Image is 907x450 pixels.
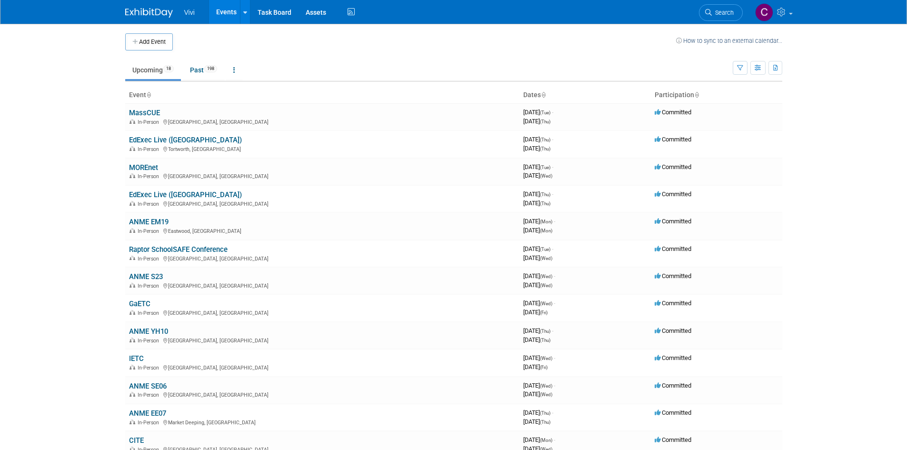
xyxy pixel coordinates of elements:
[523,172,552,179] span: [DATE]
[755,3,773,21] img: Cassie Lapp
[125,8,173,18] img: ExhibitDay
[163,65,174,72] span: 18
[129,336,516,344] div: [GEOGRAPHIC_DATA], [GEOGRAPHIC_DATA]
[523,245,553,252] span: [DATE]
[552,109,553,116] span: -
[523,309,548,316] span: [DATE]
[129,190,242,199] a: EdExec Live ([GEOGRAPHIC_DATA])
[129,363,516,371] div: [GEOGRAPHIC_DATA], [GEOGRAPHIC_DATA]
[129,254,516,262] div: [GEOGRAPHIC_DATA], [GEOGRAPHIC_DATA]
[523,327,553,334] span: [DATE]
[523,200,550,207] span: [DATE]
[554,436,555,443] span: -
[523,218,555,225] span: [DATE]
[676,37,782,44] a: How to sync to an external calendar...
[138,338,162,344] span: In-Person
[125,61,181,79] a: Upcoming18
[138,392,162,398] span: In-Person
[130,228,135,233] img: In-Person Event
[540,356,552,361] span: (Wed)
[129,272,163,281] a: ANME S23
[541,91,546,99] a: Sort by Start Date
[552,409,553,416] span: -
[655,136,691,143] span: Committed
[523,272,555,280] span: [DATE]
[129,436,144,445] a: CITE
[523,145,550,152] span: [DATE]
[130,146,135,151] img: In-Person Event
[130,283,135,288] img: In-Person Event
[540,392,552,397] span: (Wed)
[655,436,691,443] span: Committed
[138,119,162,125] span: In-Person
[699,4,743,21] a: Search
[540,146,550,151] span: (Thu)
[138,173,162,180] span: In-Person
[540,165,550,170] span: (Tue)
[138,310,162,316] span: In-Person
[552,327,553,334] span: -
[554,300,555,307] span: -
[552,136,553,143] span: -
[523,109,553,116] span: [DATE]
[138,256,162,262] span: In-Person
[129,227,516,234] div: Eastwood, [GEOGRAPHIC_DATA]
[540,329,550,334] span: (Thu)
[129,309,516,316] div: [GEOGRAPHIC_DATA], [GEOGRAPHIC_DATA]
[540,420,550,425] span: (Thu)
[129,245,228,254] a: Raptor SchoolSAFE Conference
[552,190,553,198] span: -
[655,382,691,389] span: Committed
[540,310,548,315] span: (Fri)
[540,173,552,179] span: (Wed)
[130,201,135,206] img: In-Person Event
[125,87,519,103] th: Event
[523,163,553,170] span: [DATE]
[129,300,150,308] a: GaETC
[540,438,552,443] span: (Mon)
[129,136,242,144] a: EdExec Live ([GEOGRAPHIC_DATA])
[519,87,651,103] th: Dates
[540,383,552,389] span: (Wed)
[540,192,550,197] span: (Thu)
[655,190,691,198] span: Committed
[655,218,691,225] span: Committed
[523,227,552,234] span: [DATE]
[184,9,195,16] span: Vivi
[125,33,173,50] button: Add Event
[523,136,553,143] span: [DATE]
[129,418,516,426] div: Market Deeping, [GEOGRAPHIC_DATA]
[129,109,160,117] a: MassCUE
[129,163,158,172] a: MOREnet
[712,9,734,16] span: Search
[655,272,691,280] span: Committed
[655,109,691,116] span: Committed
[523,409,553,416] span: [DATE]
[540,283,552,288] span: (Wed)
[540,228,552,233] span: (Mon)
[523,390,552,398] span: [DATE]
[129,281,516,289] div: [GEOGRAPHIC_DATA], [GEOGRAPHIC_DATA]
[651,87,782,103] th: Participation
[540,110,550,115] span: (Tue)
[129,327,168,336] a: ANME YH10
[540,410,550,416] span: (Thu)
[540,247,550,252] span: (Tue)
[523,354,555,361] span: [DATE]
[204,65,217,72] span: 198
[540,119,550,124] span: (Thu)
[540,256,552,261] span: (Wed)
[146,91,151,99] a: Sort by Event Name
[130,338,135,342] img: In-Person Event
[129,354,144,363] a: IETC
[130,119,135,124] img: In-Person Event
[552,163,553,170] span: -
[138,365,162,371] span: In-Person
[129,409,166,418] a: ANME EE07
[552,245,553,252] span: -
[540,137,550,142] span: (Thu)
[129,390,516,398] div: [GEOGRAPHIC_DATA], [GEOGRAPHIC_DATA]
[540,219,552,224] span: (Mon)
[554,218,555,225] span: -
[138,201,162,207] span: In-Person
